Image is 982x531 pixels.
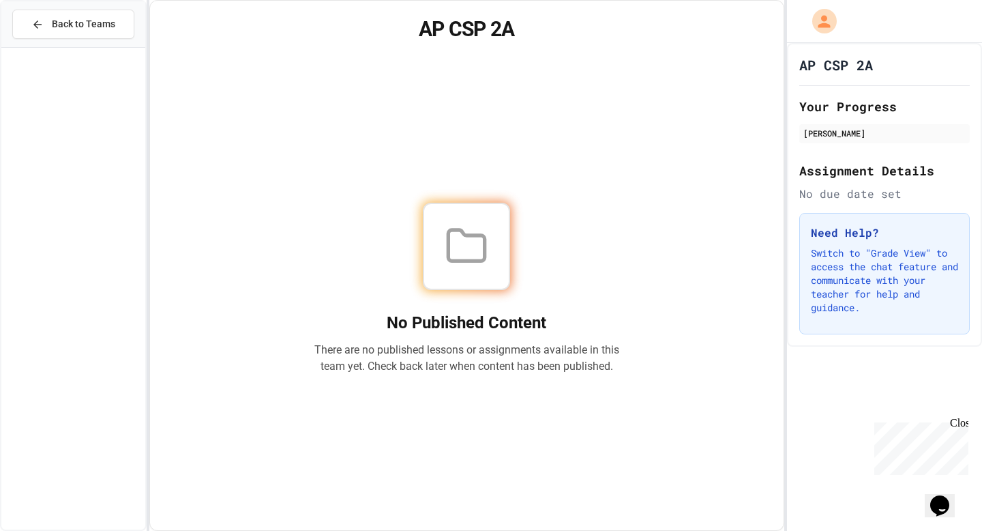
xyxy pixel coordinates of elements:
[314,342,619,375] p: There are no published lessons or assignments available in this team yet. Check back later when c...
[5,5,94,87] div: Chat with us now!Close
[52,17,115,31] span: Back to Teams
[811,246,958,315] p: Switch to "Grade View" to access the chat feature and communicate with your teacher for help and ...
[803,127,966,139] div: [PERSON_NAME]
[811,225,958,241] h3: Need Help?
[798,5,840,37] div: My Account
[166,17,767,42] h1: AP CSP 2A
[314,312,619,334] h2: No Published Content
[12,10,134,39] button: Back to Teams
[799,97,970,116] h2: Your Progress
[925,476,968,517] iframe: chat widget
[799,186,970,202] div: No due date set
[869,417,968,475] iframe: chat widget
[799,161,970,180] h2: Assignment Details
[799,55,873,74] h1: AP CSP 2A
